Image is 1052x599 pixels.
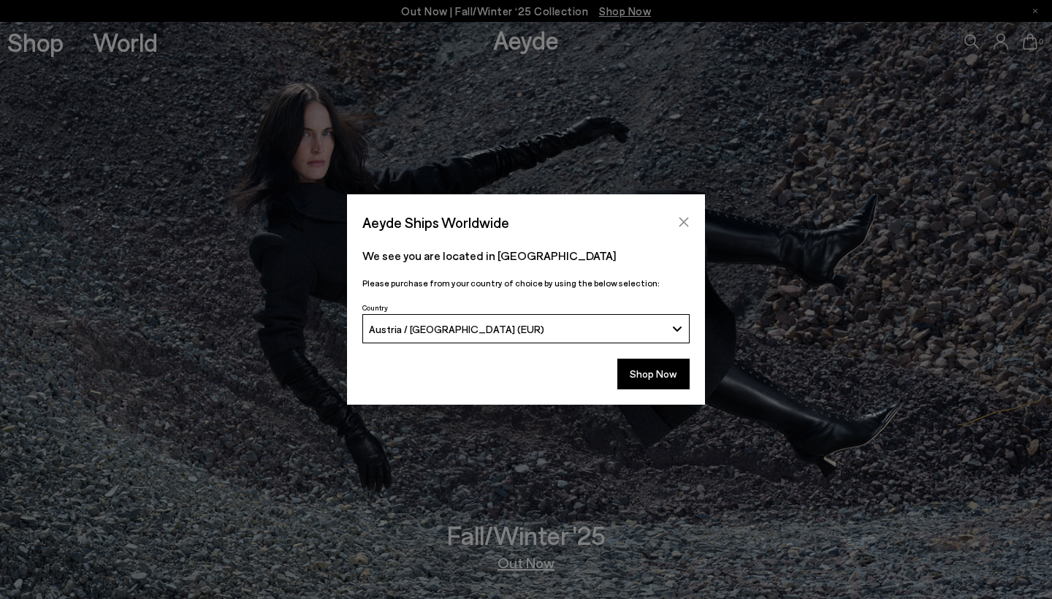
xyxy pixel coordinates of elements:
[369,323,544,335] span: Austria / [GEOGRAPHIC_DATA] (EUR)
[362,303,388,312] span: Country
[362,276,690,290] p: Please purchase from your country of choice by using the below selection:
[362,210,509,235] span: Aeyde Ships Worldwide
[362,247,690,264] p: We see you are located in [GEOGRAPHIC_DATA]
[673,211,695,233] button: Close
[617,359,690,389] button: Shop Now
